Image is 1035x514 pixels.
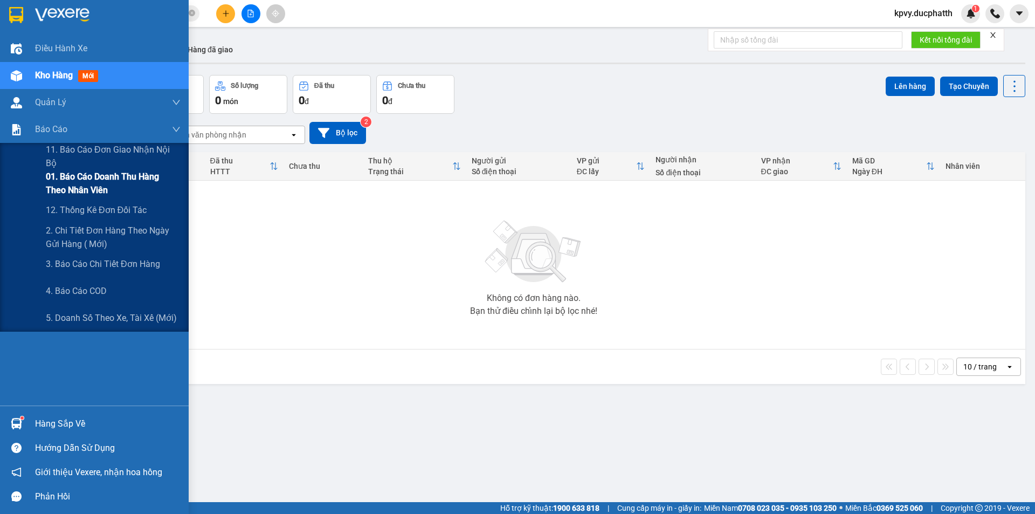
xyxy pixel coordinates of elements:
span: Hỗ trợ kỹ thuật: [500,502,599,514]
strong: 0708 023 035 - 0935 103 250 [738,504,837,512]
span: Miền Nam [704,502,837,514]
button: file-add [241,4,260,23]
span: Website [38,80,64,88]
span: close [989,31,997,39]
span: | [608,502,609,514]
th: Toggle SortBy [205,152,284,181]
span: Quản Lý [35,95,66,109]
div: Hàng sắp về [35,416,181,432]
img: svg+xml;base64,PHN2ZyBjbGFzcz0ibGlzdC1wbHVnX19zdmciIHhtbG5zPSJodHRwOi8vd3d3LnczLm9yZy8yMDAwL3N2Zy... [480,214,588,290]
span: down [172,98,181,107]
span: Báo cáo [35,122,67,136]
sup: 1 [972,5,979,12]
th: Toggle SortBy [756,152,847,181]
strong: PHIẾU GỬI HÀNG [43,46,130,57]
button: Hàng đã giao [179,37,241,63]
strong: 1900 633 818 [553,504,599,512]
span: đ [388,97,392,106]
span: plus [222,10,230,17]
div: Chọn văn phòng nhận [172,129,246,140]
span: 11. Báo cáo đơn giao nhận nội bộ [46,143,181,170]
div: Thu hộ [368,156,452,165]
button: caret-down [1010,4,1029,23]
span: | [931,502,933,514]
button: Số lượng0món [209,75,287,114]
img: icon-new-feature [966,9,976,18]
span: Điều hành xe [35,42,87,55]
span: ⚪️ [839,506,843,510]
div: ĐC giao [761,167,833,176]
div: Đã thu [314,82,334,90]
div: Phản hồi [35,489,181,505]
span: close-circle [189,10,195,16]
div: Chưa thu [289,162,357,170]
button: Bộ lọc [309,122,366,144]
span: aim [272,10,279,17]
div: Trạng thái [368,167,452,176]
span: Giới thiệu Vexere, nhận hoa hồng [35,465,162,479]
sup: 2 [361,116,371,127]
div: HTTT [210,167,270,176]
button: Chưa thu0đ [376,75,454,114]
div: Không có đơn hàng nào. [487,294,581,303]
strong: Hotline : 0965363036 - 0389825550 [52,59,121,76]
span: 4. Báo cáo COD [46,284,107,298]
strong: 0369 525 060 [877,504,923,512]
span: Cung cấp máy in - giấy in: [617,502,701,514]
img: phone-icon [990,9,1000,18]
div: Đã thu [210,156,270,165]
span: caret-down [1015,9,1024,18]
span: 3. Báo cáo chi tiết đơn hàng [46,257,160,271]
th: Toggle SortBy [847,152,940,181]
span: mới [78,70,98,82]
div: Số điện thoại [655,168,750,177]
span: Kho hàng [35,70,73,80]
div: Ngày ĐH [852,167,926,176]
img: warehouse-icon [11,418,22,429]
span: 2. Chi tiết đơn hàng theo ngày gửi hàng ( mới) [46,224,181,251]
span: copyright [975,504,983,512]
input: Nhập số tổng đài [714,31,902,49]
div: Chưa thu [398,82,425,90]
div: Hướng dẫn sử dụng [35,440,181,456]
span: món [223,97,238,106]
span: 12. Thống kê đơn đối tác [46,203,147,217]
span: 0 [382,94,388,107]
svg: open [1005,362,1014,371]
span: file-add [247,10,254,17]
button: Kết nối tổng đài [911,31,981,49]
th: Toggle SortBy [571,152,651,181]
div: Mã GD [852,156,926,165]
div: Người nhận [655,155,750,164]
button: Đã thu0đ [293,75,371,114]
svg: open [289,131,298,139]
strong: CÔNG TY TNHH VẬN TẢI QUỐC TẾ ĐỨC PHÁT [41,9,131,44]
span: 5. Doanh số theo xe, tài xế (mới) [46,311,177,325]
strong: : [DOMAIN_NAME] [38,78,134,88]
span: HH1109250229 [137,43,202,54]
span: Kết nối tổng đài [920,34,972,46]
span: down [172,125,181,134]
div: Nhân viên [946,162,1020,170]
img: warehouse-icon [11,43,22,54]
span: message [11,491,22,502]
button: Lên hàng [886,77,935,96]
img: warehouse-icon [11,97,22,108]
img: logo [6,21,35,66]
span: Miền Bắc [845,502,923,514]
div: ĐC lấy [577,167,637,176]
div: Người gửi [472,156,566,165]
div: VP gửi [577,156,637,165]
button: Tạo Chuyến [940,77,998,96]
img: warehouse-icon [11,70,22,81]
span: close-circle [189,9,195,19]
img: solution-icon [11,124,22,135]
img: logo-vxr [9,7,23,23]
div: 10 / trang [963,361,997,372]
button: plus [216,4,235,23]
span: notification [11,467,22,477]
div: VP nhận [761,156,833,165]
span: question-circle [11,443,22,453]
button: aim [266,4,285,23]
span: 01. Báo cáo doanh thu hàng theo nhân viên [46,170,181,197]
